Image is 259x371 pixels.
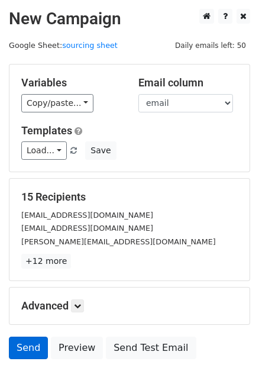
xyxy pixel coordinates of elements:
[62,41,118,50] a: sourcing sheet
[171,41,250,50] a: Daily emails left: 50
[106,337,196,359] a: Send Test Email
[21,191,238,204] h5: 15 Recipients
[21,141,67,160] a: Load...
[9,9,250,29] h2: New Campaign
[138,76,238,89] h5: Email column
[200,314,259,371] iframe: Chat Widget
[51,337,103,359] a: Preview
[21,224,153,233] small: [EMAIL_ADDRESS][DOMAIN_NAME]
[21,94,93,112] a: Copy/paste...
[171,39,250,52] span: Daily emails left: 50
[21,124,72,137] a: Templates
[9,41,118,50] small: Google Sheet:
[9,337,48,359] a: Send
[21,76,121,89] h5: Variables
[21,254,71,269] a: +12 more
[21,237,216,246] small: [PERSON_NAME][EMAIL_ADDRESS][DOMAIN_NAME]
[21,211,153,220] small: [EMAIL_ADDRESS][DOMAIN_NAME]
[85,141,116,160] button: Save
[21,299,238,312] h5: Advanced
